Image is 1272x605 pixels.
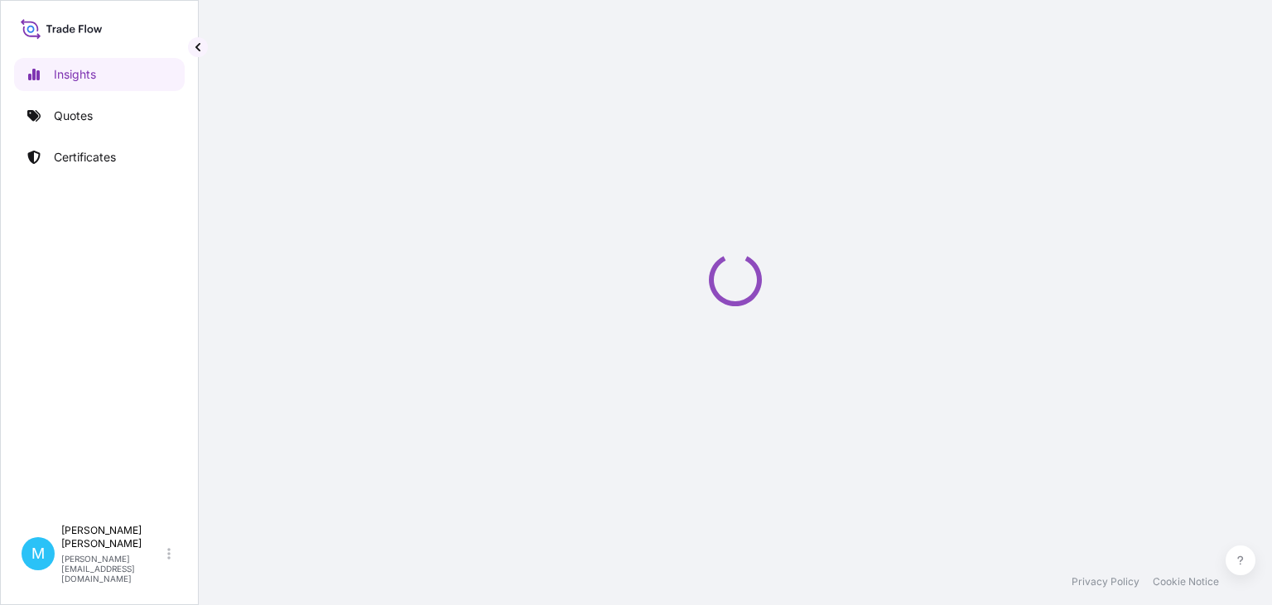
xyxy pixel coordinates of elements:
a: Privacy Policy [1072,575,1139,588]
a: Cookie Notice [1153,575,1219,588]
a: Quotes [14,99,185,132]
p: Insights [54,66,96,83]
a: Insights [14,58,185,91]
p: Certificates [54,149,116,166]
span: M [31,545,45,562]
p: [PERSON_NAME] [PERSON_NAME] [61,524,164,550]
a: Certificates [14,141,185,174]
p: Quotes [54,108,93,124]
p: [PERSON_NAME][EMAIL_ADDRESS][DOMAIN_NAME] [61,554,164,583]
